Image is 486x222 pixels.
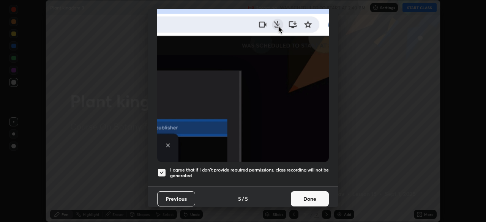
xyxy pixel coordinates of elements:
[157,191,195,206] button: Previous
[238,195,241,203] h4: 5
[242,195,244,203] h4: /
[291,191,329,206] button: Done
[170,167,329,179] h5: I agree that if I don't provide required permissions, class recording will not be generated
[245,195,248,203] h4: 5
